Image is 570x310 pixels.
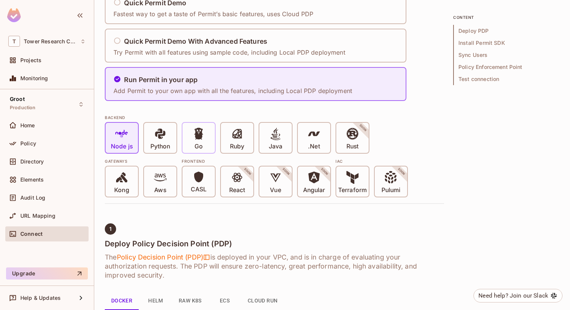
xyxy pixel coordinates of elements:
[453,25,559,37] span: Deploy PDP
[7,8,21,22] img: SReyMgAAAABJRU5ErkJggg==
[8,36,20,47] span: T
[242,292,284,310] button: Cloud Run
[346,143,359,150] p: Rust
[269,143,282,150] p: Java
[6,267,88,279] button: Upgrade
[20,140,36,147] span: Policy
[109,226,112,232] span: 1
[139,292,173,310] button: Helm
[478,291,548,300] div: Need help? Join our Slack
[303,186,325,194] p: Angular
[233,157,262,186] span: SOON
[453,49,559,61] span: Sync Users
[114,186,129,194] p: Kong
[20,177,44,183] span: Elements
[105,292,139,310] button: Docker
[10,96,25,102] span: Groot
[24,38,77,44] span: Workspace: Tower Research Capital
[453,61,559,73] span: Policy Enforcement Point
[229,186,245,194] p: React
[336,158,408,164] div: IAC
[308,143,320,150] p: .Net
[271,157,301,186] span: SOON
[105,158,177,164] div: Gateways
[387,157,416,186] span: SOON
[10,105,36,111] span: Production
[105,253,444,280] h6: The is deployed in your VPC, and is in charge of evaluating your authorization requests. The PDP ...
[173,292,208,310] button: Raw K8s
[116,253,210,262] span: Policy Decision Point (PDP)
[105,239,444,248] h4: Deploy Policy Decision Point (PDP)
[111,143,133,150] p: Node js
[453,14,559,20] p: content
[20,295,61,301] span: Help & Updates
[20,195,45,201] span: Audit Log
[105,115,444,121] div: BACKEND
[124,38,267,45] h5: Quick Permit Demo With Advanced Features
[20,159,44,165] span: Directory
[195,143,203,150] p: Go
[154,186,166,194] p: Aws
[20,231,43,237] span: Connect
[150,143,170,150] p: Python
[453,37,559,49] span: Install Permit SDK
[208,292,242,310] button: ECS
[124,76,198,84] h5: Run Permit in your app
[20,122,35,128] span: Home
[453,73,559,85] span: Test connection
[270,186,281,194] p: Vue
[113,48,345,57] p: Try Permit with all features using sample code, including Local PDP deployment
[20,57,41,63] span: Projects
[113,10,313,18] p: Fastest way to get a taste of Permit’s basic features, uses Cloud PDP
[230,143,244,150] p: Ruby
[191,186,207,193] p: CASL
[182,158,331,164] div: Frontend
[113,87,352,95] p: Add Permit to your own app with all the features, including Local PDP deployment
[382,186,400,194] p: Pulumi
[338,186,367,194] p: Terraform
[310,157,339,186] span: SOON
[20,213,55,219] span: URL Mapping
[20,75,48,81] span: Monitoring
[348,113,378,143] span: SOON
